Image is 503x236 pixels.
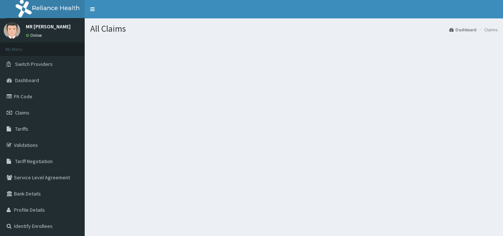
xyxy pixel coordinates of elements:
[477,27,497,33] li: Claims
[90,24,497,34] h1: All Claims
[26,33,43,38] a: Online
[15,77,39,84] span: Dashboard
[15,109,29,116] span: Claims
[15,158,53,165] span: Tariff Negotiation
[15,61,53,67] span: Switch Providers
[26,24,71,29] p: MR [PERSON_NAME]
[449,27,476,33] a: Dashboard
[15,126,28,132] span: Tariffs
[4,22,20,39] img: User Image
